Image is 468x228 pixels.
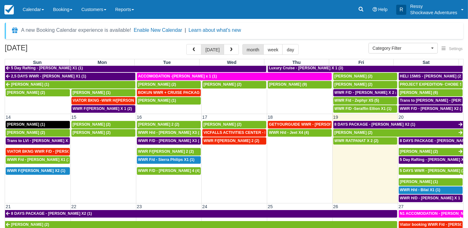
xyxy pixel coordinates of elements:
[137,148,201,156] a: WWR F/[PERSON_NAME] 2 (2)
[202,121,266,128] a: [PERSON_NAME] (2)
[6,129,70,137] a: [PERSON_NAME] (2)
[11,74,86,78] span: 2,5 DAYS WWR - [PERSON_NAME] X1 (1)
[399,148,464,156] a: [PERSON_NAME] (2)
[7,157,71,162] span: WWR F/d - [PERSON_NAME] X1 (1)
[202,137,266,145] a: WWR F/[PERSON_NAME] 2 (2)
[399,186,463,194] a: WWR H/d - Bilal X1 (1)
[400,149,438,154] span: [PERSON_NAME] (2)
[138,74,217,78] span: ACCOMODATION -[PERSON_NAME] x 1 (1)
[333,121,464,128] a: 8 DAYS PACKAGE - [PERSON_NAME] X2 (1)
[137,81,201,88] a: [PERSON_NAME] (2)
[400,106,465,111] span: WWR F/D - [PERSON_NAME] X2 (2)
[399,167,464,175] a: 5 DAYS WWR - [PERSON_NAME] (2)
[202,81,266,88] a: [PERSON_NAME] (2)
[333,81,397,88] a: [PERSON_NAME] (2)
[73,106,132,111] span: WWR F/[PERSON_NAME] X 1 (2)
[138,139,203,143] span: WWR F/D - [PERSON_NAME] X3 (3)
[267,115,273,120] span: 18
[399,156,464,164] a: 5 Day Rafting - [PERSON_NAME] X2 (2)
[333,204,339,209] span: 26
[333,97,397,105] a: WWR F/d - Zephyr X5 (5)
[333,73,397,80] a: [PERSON_NAME] (2)
[11,211,92,216] span: 8 DAYS PACKAGE - [PERSON_NAME] X2 (1)
[136,204,143,209] span: 23
[410,3,457,9] p: Ressy
[7,139,76,143] span: Trans to LVI - [PERSON_NAME] X1 (1)
[11,222,49,227] span: [PERSON_NAME] (2)
[373,7,377,12] i: Help
[269,130,309,135] span: WWR H/d - Jeet X4 (4)
[335,139,379,143] span: WWR RATPANAT X 2 (2)
[138,98,176,103] span: [PERSON_NAME] (1)
[268,65,463,72] a: Luxury Cruise - [PERSON_NAME] X 1 (3)
[204,139,259,143] span: WWR F/[PERSON_NAME] 2 (2)
[7,122,45,127] span: [PERSON_NAME] (1)
[7,130,45,135] span: [PERSON_NAME] (2)
[399,97,463,105] a: Trans to [PERSON_NAME] - [PERSON_NAME] X 1 (2)
[6,148,70,156] a: VIATOR BKNG WWR F/D - [PERSON_NAME] X 1 (1)
[134,27,182,33] button: Enable New Calendar
[5,65,266,72] a: 5 Day Rafting - [PERSON_NAME] X1 (1)
[138,90,263,95] span: BOKUN WWR + CRUISE PACKAGE - [PERSON_NAME] South X 2 (2)
[398,115,404,120] span: 20
[137,129,201,137] a: WWR H/d - [PERSON_NAME] X3 (3)
[137,89,201,97] a: BOKUN WWR + CRUISE PACKAGE - [PERSON_NAME] South X 2 (2)
[138,168,200,173] span: WWR F/D - [PERSON_NAME] 4 (4)
[73,130,111,135] span: [PERSON_NAME] (2)
[71,204,77,209] span: 22
[98,60,107,65] span: Mon
[369,43,438,54] button: Category Filter
[5,44,84,56] h2: [DATE]
[71,121,135,128] a: [PERSON_NAME] (2)
[333,115,339,120] span: 19
[71,105,135,113] a: WWR F/[PERSON_NAME] X 1 (2)
[335,98,379,103] span: WWR F/d - Zephyr X5 (5)
[268,121,332,128] a: GETYOURGUIDE WWR - [PERSON_NAME] X 9 (9)
[400,180,438,184] span: [PERSON_NAME] (1)
[136,115,143,120] span: 16
[269,122,360,127] span: GETYOURGUIDE WWR - [PERSON_NAME] X 9 (9)
[269,66,343,70] span: Luxury Cruise - [PERSON_NAME] X 1 (3)
[5,115,11,120] span: 14
[282,44,298,55] button: day
[137,73,332,80] a: ACCOMODATION -[PERSON_NAME] x 1 (1)
[335,90,400,95] span: WWR F/D - [PERSON_NAME] X 2 (2)
[268,81,332,88] a: [PERSON_NAME] (9)
[400,196,466,200] span: WWR H/D - [PERSON_NAME] X 1 (1)
[204,122,242,127] span: [PERSON_NAME] (2)
[292,60,301,65] span: Thu
[227,60,236,65] span: Wed
[71,97,135,105] a: VIATOR BKNG -WWR H/[PERSON_NAME] X 2 (2)
[137,137,201,145] a: WWR F/D - [PERSON_NAME] X3 (3)
[399,210,464,218] a: N1 ACCOMODATION - [PERSON_NAME] X 2 (2)
[400,74,463,78] span: HELI 15MIS - [PERSON_NAME] (2)
[7,168,65,173] span: WWR F/[PERSON_NAME] X2 (1)
[202,129,266,137] a: VICFALLS ACTIVITIES CENTER - HELICOPTER -[PERSON_NAME] X 4 (4)
[5,204,11,209] span: 21
[333,89,397,97] a: WWR F/D - [PERSON_NAME] X 2 (2)
[335,106,392,111] span: WWR F/D -Seraffin Ellion X1 (1)
[268,129,332,137] a: WWR H/d - Jeet X4 (4)
[335,122,415,127] span: 8 DAYS PACKAGE - [PERSON_NAME] X2 (1)
[5,210,397,218] a: 8 DAYS PACKAGE - [PERSON_NAME] X2 (1)
[399,195,463,202] a: WWR H/D - [PERSON_NAME] X 1 (1)
[399,73,463,80] a: HELI 15MIS - [PERSON_NAME] (2)
[138,82,176,87] span: [PERSON_NAME] (2)
[335,82,373,87] span: [PERSON_NAME] (2)
[5,81,135,88] a: [PERSON_NAME] (1)
[138,157,195,162] span: WWR F/d - Sierra Philips X1 (1)
[137,121,201,128] a: [PERSON_NAME] 2 (2)
[71,129,135,137] a: [PERSON_NAME] (2)
[333,129,464,137] a: [PERSON_NAME] (2)
[399,137,464,145] a: 8 DAYS PACKAGE - [PERSON_NAME] X 2 (2)
[400,168,466,173] span: 5 DAYS WWR - [PERSON_NAME] (2)
[201,44,224,55] button: [DATE]
[189,27,241,33] a: Learn about what's new
[267,204,273,209] span: 25
[4,5,14,14] img: checkfront-main-nav-mini-logo.png
[71,115,77,120] span: 15
[6,121,70,128] a: [PERSON_NAME] (1)
[6,167,70,175] a: WWR F/[PERSON_NAME] X2 (1)
[33,60,42,65] span: Sun
[449,47,463,51] span: Settings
